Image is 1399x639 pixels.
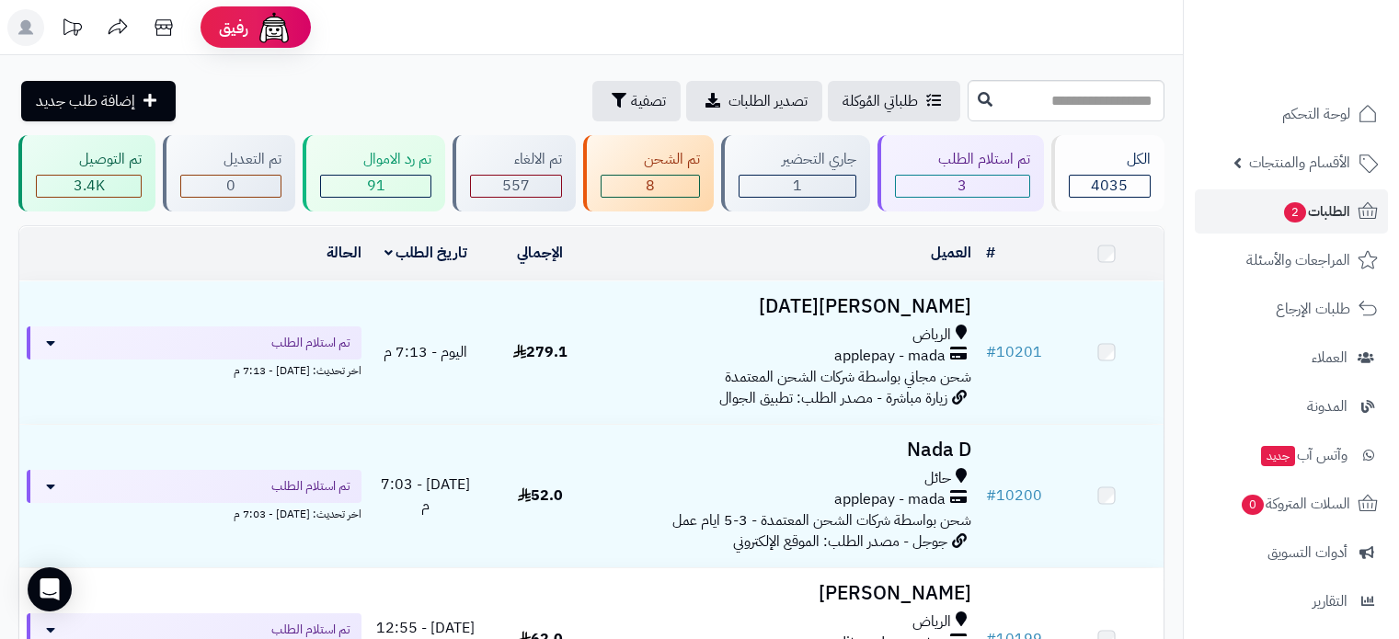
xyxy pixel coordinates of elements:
span: 52.0 [518,485,563,507]
a: تحديثات المنصة [49,9,95,51]
span: تصفية [631,90,666,112]
span: لوحة التحكم [1282,101,1350,127]
a: لوحة التحكم [1195,92,1388,136]
a: تم استلام الطلب 3 [874,135,1048,211]
h3: [PERSON_NAME] [604,583,970,604]
a: #10201 [986,341,1042,363]
a: الإجمالي [517,242,563,264]
div: 8 [602,176,699,197]
a: طلباتي المُوكلة [828,81,960,121]
span: جوجل - مصدر الطلب: الموقع الإلكتروني [733,531,947,553]
h3: [PERSON_NAME][DATE] [604,296,970,317]
span: الرياض [912,611,951,633]
span: حائل [924,468,951,489]
div: 91 [321,176,430,197]
span: 2 [1284,202,1306,223]
span: السلات المتروكة [1240,491,1350,517]
span: المراجعات والأسئلة [1246,247,1350,273]
span: 91 [367,175,385,197]
a: السلات المتروكة0 [1195,482,1388,526]
a: العميل [931,242,971,264]
a: التقارير [1195,579,1388,623]
span: التقارير [1313,588,1347,614]
span: المدونة [1307,394,1347,419]
a: إضافة طلب جديد [21,81,176,121]
span: 0 [1242,495,1264,515]
span: 279.1 [513,341,568,363]
div: تم رد الاموال [320,149,431,170]
span: العملاء [1312,345,1347,371]
span: الأقسام والمنتجات [1249,150,1350,176]
a: # [986,242,995,264]
span: تم استلام الطلب [271,334,350,352]
a: وآتس آبجديد [1195,433,1388,477]
div: اخر تحديث: [DATE] - 7:03 م [27,503,361,522]
a: العملاء [1195,336,1388,380]
button: تصفية [592,81,681,121]
div: 3375 [37,176,141,197]
div: 557 [471,176,560,197]
span: 0 [226,175,235,197]
span: إضافة طلب جديد [36,90,135,112]
div: 0 [181,176,281,197]
a: طلبات الإرجاع [1195,287,1388,331]
div: Open Intercom Messenger [28,567,72,611]
span: تم استلام الطلب [271,621,350,639]
div: 3 [896,176,1029,197]
a: تم رد الاموال 91 [299,135,449,211]
a: تم الالغاء 557 [449,135,579,211]
a: تصدير الطلبات [686,81,822,121]
img: logo-2.png [1274,51,1382,90]
span: 3 [958,175,967,197]
div: تم التوصيل [36,149,142,170]
span: الرياض [912,325,951,346]
span: زيارة مباشرة - مصدر الطلب: تطبيق الجوال [719,387,947,409]
div: تم استلام الطلب [895,149,1030,170]
span: # [986,341,996,363]
span: وآتس آب [1259,442,1347,468]
a: تم الشحن 8 [579,135,717,211]
span: أدوات التسويق [1267,540,1347,565]
span: # [986,485,996,507]
div: الكل [1069,149,1151,170]
div: تم الشحن [601,149,700,170]
span: طلباتي المُوكلة [843,90,918,112]
div: 1 [740,176,855,197]
span: تصدير الطلبات [728,90,808,112]
a: تم التعديل 0 [159,135,299,211]
span: 8 [646,175,655,197]
span: الطلبات [1282,199,1350,224]
span: تم استلام الطلب [271,477,350,496]
span: [DATE] - 7:03 م [381,474,470,517]
a: #10200 [986,485,1042,507]
a: أدوات التسويق [1195,531,1388,575]
h3: Nada D [604,439,970,461]
span: اليوم - 7:13 م [384,341,467,363]
span: رفيق [219,17,248,39]
div: اخر تحديث: [DATE] - 7:13 م [27,359,361,379]
span: شحن مجاني بواسطة شركات الشحن المعتمدة [725,366,971,388]
span: 1 [793,175,802,197]
div: تم التعديل [180,149,281,170]
span: 3.4K [74,175,105,197]
span: 4035 [1091,175,1128,197]
a: الطلبات2 [1195,189,1388,234]
div: جاري التحضير [739,149,856,170]
a: الكل4035 [1048,135,1168,211]
span: applepay - mada [834,489,946,510]
span: جديد [1261,446,1295,466]
a: المدونة [1195,384,1388,428]
span: applepay - mada [834,346,946,367]
span: طلبات الإرجاع [1276,296,1350,322]
a: الحالة [327,242,361,264]
div: تم الالغاء [470,149,561,170]
a: المراجعات والأسئلة [1195,238,1388,282]
span: 557 [502,175,530,197]
a: تاريخ الطلب [384,242,468,264]
img: ai-face.png [256,9,292,46]
a: تم التوصيل 3.4K [15,135,159,211]
a: جاري التحضير 1 [717,135,874,211]
span: شحن بواسطة شركات الشحن المعتمدة - 3-5 ايام عمل [672,509,971,531]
